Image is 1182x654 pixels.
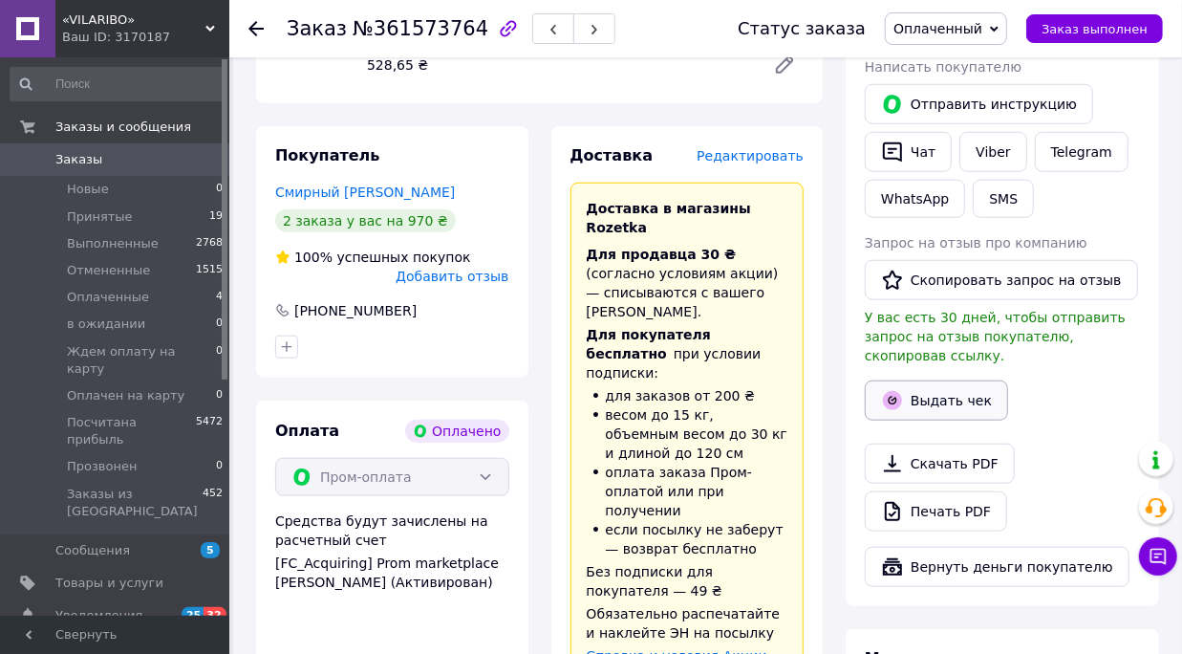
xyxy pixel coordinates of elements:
span: Покупатель [275,146,379,164]
a: Смирный [PERSON_NAME] [275,185,455,200]
div: 2 заказа у вас на 970 ₴ [275,209,456,232]
span: 5472 [196,414,223,448]
a: WhatsApp [865,180,965,218]
span: Принятые [67,208,133,226]
input: Поиск [10,67,225,101]
li: оплата заказа Пром-оплатой или при получении [587,463,788,520]
span: 0 [216,343,223,378]
span: 0 [216,387,223,404]
button: Заказ выполнен [1026,14,1163,43]
span: 32 [204,607,226,623]
span: Заказы [55,151,102,168]
span: Заказ [287,17,347,40]
div: [FC_Acquiring] Prom marketplace [PERSON_NAME] (Активирован) [275,554,509,592]
div: Обязательно распечатайте и наклейте ЭН на посылку [587,604,788,643]
span: 452 [203,486,223,520]
span: 5 [201,542,220,558]
span: 0 [216,316,223,333]
div: Оплачено [405,420,508,443]
button: SMS [973,180,1034,218]
span: Новые [67,181,109,198]
li: для заказов от 200 ₴ [587,386,788,405]
span: Заказ выполнен [1042,22,1148,36]
span: 2768 [196,235,223,252]
span: Для покупателя бесплатно [587,327,711,361]
div: 528,65 ₴ [359,52,758,78]
span: Оплачен на карту [67,387,184,404]
span: 4 [216,289,223,306]
span: Уведомления [55,607,142,624]
span: Посчитана прибыль [67,414,196,448]
button: Скопировать запрос на отзыв [865,260,1138,300]
div: Вернуться назад [248,19,264,38]
span: 19 [209,208,223,226]
button: Чат [865,132,952,172]
button: Чат с покупателем [1139,537,1177,576]
span: Заказы и сообщения [55,119,191,136]
span: Оплаченные [67,289,149,306]
div: Статус заказа [738,19,866,38]
li: если посылку не заберут — возврат бесплатно [587,520,788,558]
span: Ждем оплату на карту [67,343,216,378]
button: Вернуть деньги покупателю [865,547,1129,587]
span: Прозвонен [67,458,138,475]
div: (согласно условиям акции) — списываются с вашего [PERSON_NAME]. [587,245,788,321]
span: Выполненные [67,235,159,252]
a: Viber [959,132,1026,172]
span: 0 [216,181,223,198]
span: Запрос на отзыв про компанию [865,235,1087,251]
span: в ожидании [67,316,145,333]
span: Оплаченный [893,21,982,36]
div: успешных покупок [275,248,471,267]
div: Средства будут зачислены на расчетный счет [275,512,509,592]
span: Доставка [570,146,654,164]
li: весом до 15 кг, объемным весом до 30 кг и длиной до 120 см [587,405,788,463]
div: [PHONE_NUMBER] [292,301,419,320]
span: 25 [182,607,204,623]
span: Сообщения [55,542,130,559]
span: Редактировать [697,148,804,163]
span: Добавить отзыв [396,269,508,284]
span: Для продавца 30 ₴ [587,247,737,262]
a: Telegram [1035,132,1128,172]
span: 0 [216,458,223,475]
div: Без подписки для покупателя — 49 ₴ [587,562,788,600]
a: Скачать PDF [865,444,1015,484]
span: №361573764 [353,17,488,40]
span: Оплата [275,422,339,440]
div: Ваш ID: 3170187 [62,29,229,46]
button: Выдать чек [865,381,1008,421]
span: 100% [294,250,333,265]
span: Заказы из [GEOGRAPHIC_DATA] [67,486,203,520]
span: У вас есть 30 дней, чтобы отправить запрос на отзыв покупателю, скопировав ссылку. [865,310,1126,363]
div: при условии подписки: [587,325,788,382]
span: Отмененные [67,262,150,279]
span: 1515 [196,262,223,279]
span: Товары и услуги [55,575,163,592]
a: Редактировать [765,46,804,84]
span: Доставка в магазины Rozetka [587,201,751,235]
a: Печать PDF [865,491,1007,532]
span: Написать покупателю [865,59,1021,75]
button: Отправить инструкцию [865,84,1093,124]
span: «VILARIBO» [62,11,205,29]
